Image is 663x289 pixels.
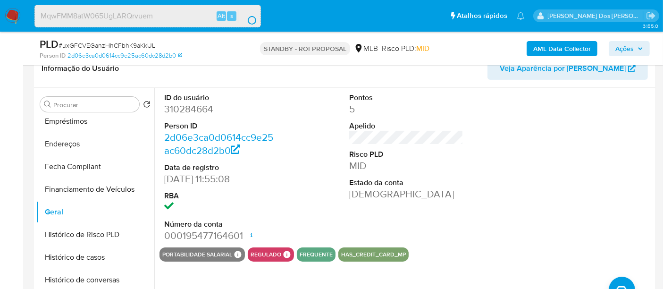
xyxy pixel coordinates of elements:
b: AML Data Collector [533,41,591,56]
div: MLB [354,43,378,54]
button: Fecha Compliant [36,155,154,178]
dt: Estado da conta [349,178,463,188]
button: Ações [609,41,650,56]
button: Retornar ao pedido padrão [143,101,151,111]
button: Histórico de Risco PLD [36,223,154,246]
dd: [DEMOGRAPHIC_DATA] [349,187,463,201]
span: Risco PLD: [382,43,429,54]
span: Atalhos rápidos [457,11,507,21]
button: frequente [300,253,333,256]
button: Procurar [44,101,51,108]
dt: Número da conta [164,219,278,229]
button: Financiamento de Veículos [36,178,154,201]
dt: Person ID [164,121,278,131]
b: Person ID [40,51,66,60]
dd: 000195477164601 [164,229,278,242]
b: PLD [40,36,59,51]
a: 2d06e3ca0d0614cc9e25ac60dc28d2b0 [164,130,273,157]
button: has_credit_card_mp [341,253,406,256]
dt: Risco PLD [349,149,463,160]
a: Notificações [517,12,525,20]
button: Histórico de casos [36,246,154,269]
button: AML Data Collector [527,41,597,56]
input: Pesquise usuários ou casos... [35,10,260,22]
span: MID [416,43,429,54]
span: # uxGFCVEGanzHhCFbhK9aKkUL [59,41,155,50]
span: Veja Aparência por [PERSON_NAME] [500,57,626,80]
button: Geral [36,201,154,223]
dt: RBA [164,191,278,201]
dt: ID do usuário [164,93,278,103]
p: STANDBY - ROI PROPOSAL [260,42,350,55]
button: Empréstimos [36,110,154,133]
span: s [230,11,233,20]
span: Alt [218,11,225,20]
dd: 5 [349,102,463,116]
button: Portabilidade Salarial [162,253,232,256]
dd: MID [349,159,463,172]
button: Endereços [36,133,154,155]
input: Procurar [53,101,135,109]
h1: Informação do Usuário [42,64,119,73]
dd: [DATE] 11:55:08 [164,172,278,186]
button: search-icon [238,9,257,23]
dt: Apelido [349,121,463,131]
span: Ações [615,41,634,56]
p: renato.lopes@mercadopago.com.br [548,11,643,20]
button: regulado [251,253,281,256]
a: 2d06e3ca0d0614cc9e25ac60dc28d2b0 [67,51,182,60]
span: 3.155.0 [643,22,658,30]
dt: Data de registro [164,162,278,173]
dd: 310284664 [164,102,278,116]
a: Sair [646,11,656,21]
button: Veja Aparência por [PERSON_NAME] [487,57,648,80]
dt: Pontos [349,93,463,103]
